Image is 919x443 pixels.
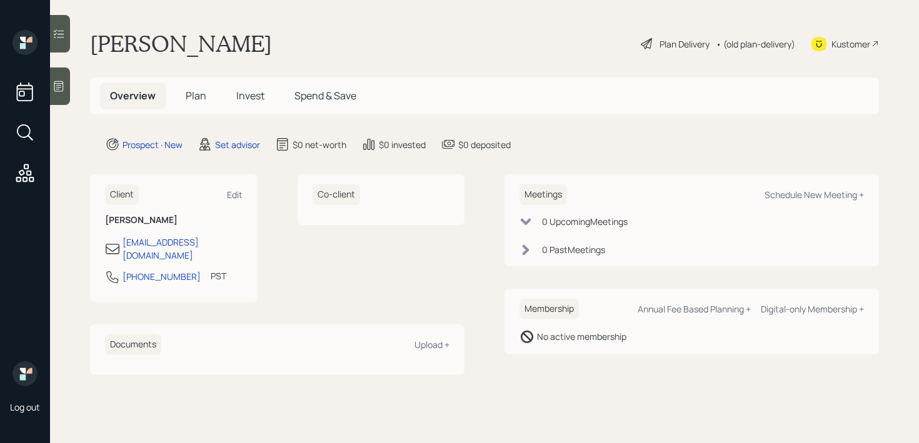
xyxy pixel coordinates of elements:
[105,215,243,226] h6: [PERSON_NAME]
[520,299,579,319] h6: Membership
[458,138,511,151] div: $0 deposited
[414,339,449,351] div: Upload +
[379,138,426,151] div: $0 invested
[105,334,161,355] h6: Documents
[186,89,206,102] span: Plan
[90,30,272,57] h1: [PERSON_NAME]
[313,184,360,205] h6: Co-client
[123,270,201,283] div: [PHONE_NUMBER]
[542,243,605,256] div: 0 Past Meeting s
[293,138,346,151] div: $0 net-worth
[227,189,243,201] div: Edit
[716,37,795,51] div: • (old plan-delivery)
[123,138,183,151] div: Prospect · New
[638,303,751,315] div: Annual Fee Based Planning +
[520,184,567,205] h6: Meetings
[110,89,156,102] span: Overview
[123,236,243,262] div: [EMAIL_ADDRESS][DOMAIN_NAME]
[236,89,264,102] span: Invest
[660,37,710,51] div: Plan Delivery
[105,184,139,205] h6: Client
[211,269,226,282] div: PST
[761,303,864,315] div: Digital-only Membership +
[294,89,356,102] span: Spend & Save
[215,138,260,151] div: Set advisor
[765,189,864,201] div: Schedule New Meeting +
[537,330,626,343] div: No active membership
[13,361,38,386] img: retirable_logo.png
[831,37,870,51] div: Kustomer
[10,401,40,413] div: Log out
[542,215,628,228] div: 0 Upcoming Meeting s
